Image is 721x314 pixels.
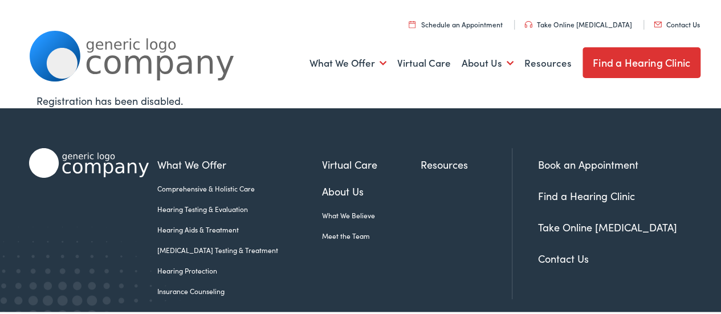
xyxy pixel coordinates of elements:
a: Resources [524,40,572,83]
a: Take Online [MEDICAL_DATA] [524,18,632,27]
img: utility icon [524,19,532,26]
a: Virtual Care [397,40,451,83]
a: About Us [322,182,421,197]
a: Contact Us [538,250,589,264]
a: Find a Hearing Clinic [538,187,635,201]
a: Meet the Team [322,229,421,239]
a: [MEDICAL_DATA] Testing & Treatment [157,243,322,254]
a: Insurance Counseling [157,284,322,295]
a: Hearing Protection [157,264,322,274]
a: What We Offer [157,155,322,170]
a: Contact Us [654,18,700,27]
a: Find a Hearing Clinic [582,46,700,76]
a: Hearing Testing & Evaluation [157,202,322,213]
img: utility icon [409,19,416,26]
a: Book an Appointment [538,156,638,170]
a: Comprehensive & Holistic Care [157,182,322,192]
a: Resources [421,155,512,170]
a: Schedule an Appointment [409,18,503,27]
img: Alpaca Audiology [29,146,149,176]
a: Hearing Aids & Treatment [157,223,322,233]
a: What We Believe [322,209,421,219]
div: Registration has been disabled. [36,91,693,107]
a: What We Offer [309,40,386,83]
a: Virtual Care [322,155,421,170]
a: Take Online [MEDICAL_DATA] [538,218,677,233]
a: About Us [462,40,514,83]
img: utility icon [654,20,662,26]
